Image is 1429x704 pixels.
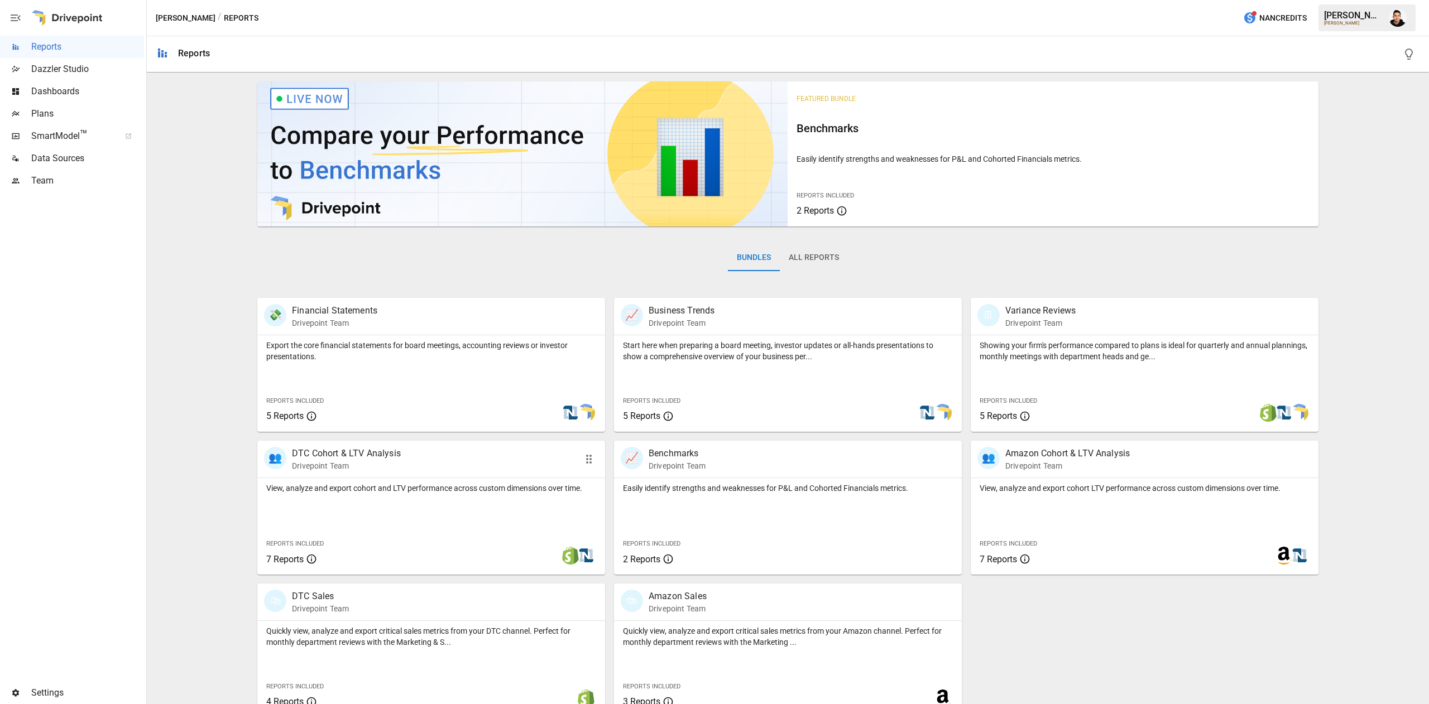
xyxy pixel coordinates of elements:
img: video thumbnail [257,81,788,226]
p: DTC Cohort & LTV Analysis [292,447,401,460]
p: Easily identify strengths and weaknesses for P&L and Cohorted Financials metrics. [623,483,953,494]
p: Drivepoint Team [1005,317,1076,329]
span: Reports Included [980,540,1037,547]
p: Drivepoint Team [1005,460,1130,471]
span: 5 Reports [623,411,660,421]
span: Reports Included [623,397,680,404]
span: 7 Reports [980,554,1017,565]
span: SmartModel [31,129,113,143]
img: netsuite [562,404,579,422]
p: Quickly view, analyze and export critical sales metrics from your Amazon channel. Perfect for mon... [623,625,953,648]
h6: Benchmarks [797,119,1309,137]
img: netsuite [918,404,936,422]
div: 🗓 [977,304,1000,326]
p: Benchmarks [649,447,706,460]
span: Reports Included [797,192,854,199]
span: Reports Included [266,397,324,404]
p: View, analyze and export cohort LTV performance across custom dimensions over time. [980,483,1310,494]
img: amazon [1275,547,1293,565]
img: shopify [1259,404,1277,422]
img: smart model [577,404,595,422]
span: Dazzler Studio [31,62,144,76]
span: Reports [31,40,144,54]
span: Dashboards [31,85,144,98]
p: Amazon Sales [649,590,707,603]
span: Featured Bundle [797,95,856,103]
p: Drivepoint Team [649,603,707,614]
img: shopify [562,547,579,565]
div: 🛍 [264,590,286,612]
p: Drivepoint Team [649,317,714,329]
div: 👥 [977,447,1000,469]
span: ™ [80,128,88,142]
img: Francisco Sanchez [1389,9,1407,27]
p: Drivepoint Team [292,603,349,614]
p: Financial Statements [292,304,377,317]
p: Drivepoint Team [292,317,377,329]
button: NaNCredits [1239,8,1311,28]
div: [PERSON_NAME] [1324,21,1382,26]
p: Quickly view, analyze and export critical sales metrics from your DTC channel. Perfect for monthl... [266,625,596,648]
span: Reports Included [623,540,680,547]
div: 🛍 [621,590,643,612]
div: Reports [178,48,210,59]
span: 7 Reports [266,554,304,565]
p: View, analyze and export cohort and LTV performance across custom dimensions over time. [266,483,596,494]
span: NaN Credits [1259,11,1307,25]
div: [PERSON_NAME] [1324,10,1382,21]
p: Showing your firm's performance compared to plans is ideal for quarterly and annual plannings, mo... [980,340,1310,362]
span: Reports Included [266,540,324,547]
span: 5 Reports [980,411,1017,421]
img: smart model [1291,404,1308,422]
img: netsuite [1291,547,1308,565]
img: smart model [934,404,952,422]
span: Reports Included [623,683,680,690]
p: Business Trends [649,304,714,317]
div: 📈 [621,304,643,326]
span: Plans [31,107,144,120]
span: Reports Included [980,397,1037,404]
p: Drivepoint Team [649,460,706,471]
p: Variance Reviews [1005,304,1076,317]
button: Francisco Sanchez [1382,2,1413,33]
p: Drivepoint Team [292,460,401,471]
span: 2 Reports [797,205,834,216]
span: Settings [31,686,144,700]
span: Team [31,174,144,187]
span: 5 Reports [266,411,304,421]
span: 2 Reports [623,554,660,565]
p: DTC Sales [292,590,349,603]
button: [PERSON_NAME] [156,11,215,25]
div: 💸 [264,304,286,326]
p: Easily identify strengths and weaknesses for P&L and Cohorted Financials metrics. [797,153,1309,165]
img: netsuite [1275,404,1293,422]
button: All Reports [780,244,848,271]
div: 👥 [264,447,286,469]
img: netsuite [577,547,595,565]
p: Start here when preparing a board meeting, investor updates or all-hands presentations to show a ... [623,340,953,362]
div: 📈 [621,447,643,469]
p: Export the core financial statements for board meetings, accounting reviews or investor presentat... [266,340,596,362]
span: Reports Included [266,683,324,690]
div: / [218,11,222,25]
p: Amazon Cohort & LTV Analysis [1005,447,1130,460]
button: Bundles [728,244,780,271]
span: Data Sources [31,152,144,165]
